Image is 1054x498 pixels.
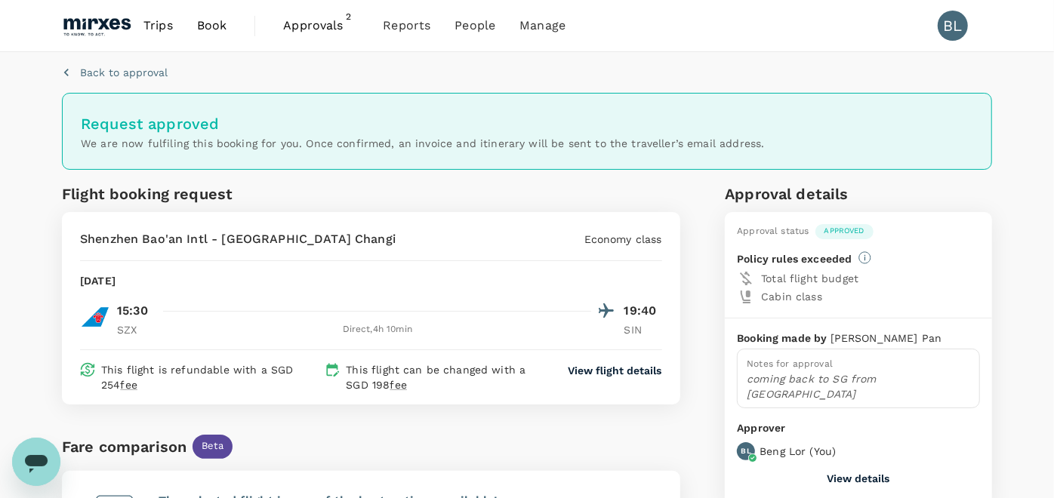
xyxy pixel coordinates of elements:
[737,251,852,266] p: Policy rules exceeded
[197,17,227,35] span: Book
[80,302,110,332] img: CZ
[827,472,890,484] button: View details
[741,446,751,456] p: BL
[164,322,591,337] div: Direct , 4h 10min
[737,420,980,436] p: Approver
[761,289,980,304] p: Cabin class
[760,444,836,459] p: Beng Lor ( You )
[62,435,186,459] div: Fare comparison
[120,379,137,391] span: fee
[62,182,368,206] h6: Flight booking request
[12,438,60,486] iframe: Button to launch messaging window
[193,439,233,453] span: Beta
[341,9,356,24] span: 2
[761,271,980,286] p: Total flight budget
[383,17,430,35] span: Reports
[815,226,874,236] span: Approved
[938,11,968,41] div: BL
[81,136,973,151] p: We are now fulfiling this booking for you. Once confirmed, an invoice and itinerary will be sent ...
[80,273,116,288] p: [DATE]
[725,182,992,206] h6: Approval details
[81,112,973,136] h6: Request approved
[624,302,662,320] p: 19:40
[569,363,662,378] button: View flight details
[143,17,173,35] span: Trips
[117,322,155,337] p: SZX
[747,371,970,401] p: coming back to SG from [GEOGRAPHIC_DATA]
[624,322,662,337] p: SIN
[283,17,359,35] span: Approvals
[62,65,168,80] button: Back to approval
[390,379,407,391] span: fee
[101,362,319,392] p: This flight is refundable with a SGD 254
[737,330,830,346] p: Booking made by
[584,232,662,247] p: Economy class
[737,224,809,239] div: Approval status
[80,65,168,80] p: Back to approval
[346,362,539,392] p: This flight can be changed with a SGD 198
[62,9,131,42] img: Mirxes Holding Pte Ltd
[117,302,148,320] p: 15:30
[519,17,566,35] span: Manage
[831,330,942,346] p: [PERSON_NAME] Pan
[455,17,495,35] span: People
[80,230,396,248] p: Shenzhen Bao'an Intl - [GEOGRAPHIC_DATA] Changi
[747,358,833,369] span: Notes for approval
